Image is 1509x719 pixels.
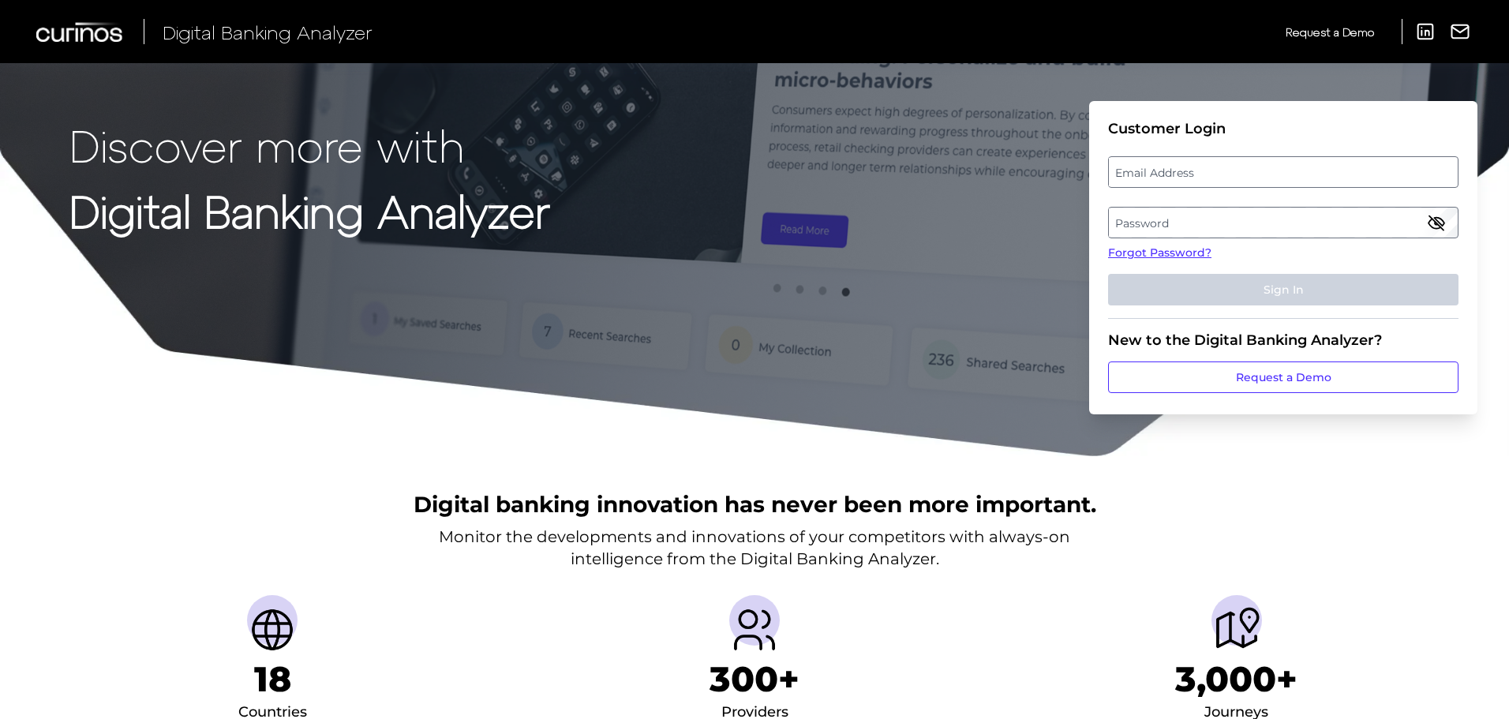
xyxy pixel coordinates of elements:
span: Digital Banking Analyzer [163,21,373,43]
h2: Digital banking innovation has never been more important. [414,489,1096,519]
div: Customer Login [1108,120,1458,137]
h1: 3,000+ [1175,658,1297,700]
p: Monitor the developments and innovations of your competitors with always-on intelligence from the... [439,526,1070,570]
img: Providers [729,605,780,655]
a: Request a Demo [1286,19,1374,45]
a: Request a Demo [1108,361,1458,393]
label: Email Address [1109,158,1457,186]
a: Forgot Password? [1108,245,1458,261]
img: Countries [247,605,298,655]
img: Curinos [36,22,125,42]
p: Discover more with [69,120,550,170]
div: New to the Digital Banking Analyzer? [1108,331,1458,349]
button: Sign In [1108,274,1458,305]
img: Journeys [1211,605,1262,655]
strong: Digital Banking Analyzer [69,184,550,237]
h1: 300+ [710,658,799,700]
label: Password [1109,208,1457,237]
span: Request a Demo [1286,25,1374,39]
h1: 18 [254,658,291,700]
